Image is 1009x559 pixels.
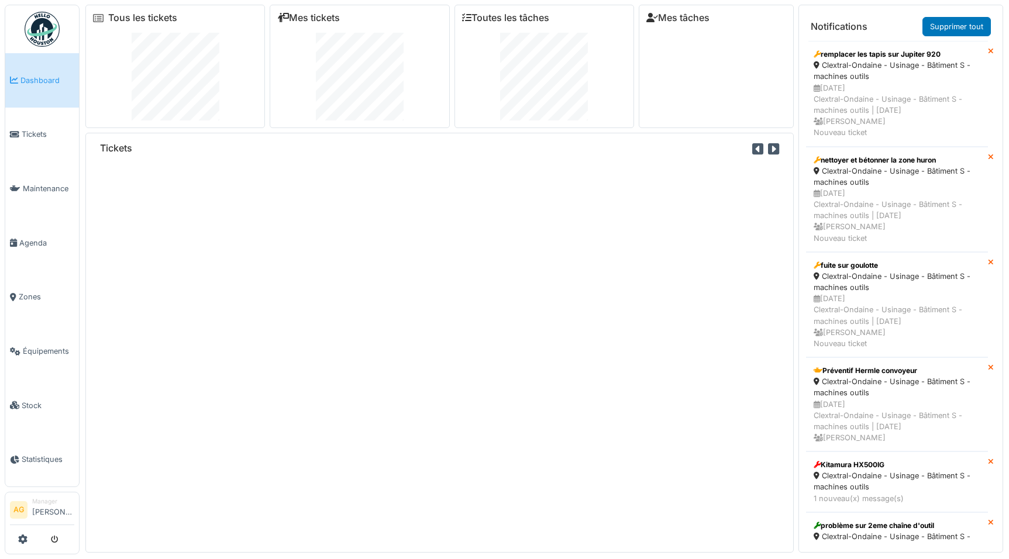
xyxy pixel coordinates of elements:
div: Préventif Hermle convoyeur [814,365,980,376]
div: fuite sur goulotte [814,260,980,271]
a: AG Manager[PERSON_NAME] [10,497,74,525]
a: Statistiques [5,433,79,487]
span: Statistiques [22,454,74,465]
a: Maintenance [5,161,79,216]
a: Kitamura HX500IG Clextral-Ondaine - Usinage - Bâtiment S - machines outils 1 nouveau(x) message(s) [806,451,988,512]
div: 1 nouveau(x) message(s) [814,493,980,504]
a: Équipements [5,324,79,378]
div: Kitamura HX500IG [814,460,980,470]
span: Dashboard [20,75,74,86]
a: Dashboard [5,53,79,108]
a: Stock [5,378,79,433]
div: remplacer les tapis sur Jupiter 920 [814,49,980,60]
div: problème sur 2eme chaîne d'outil [814,520,980,531]
a: fuite sur goulotte Clextral-Ondaine - Usinage - Bâtiment S - machines outils [DATE]Clextral-Ondai... [806,252,988,357]
h6: Tickets [100,143,132,154]
span: Agenda [19,237,74,249]
div: Clextral-Ondaine - Usinage - Bâtiment S - machines outils [814,376,980,398]
span: Stock [22,400,74,411]
div: Clextral-Ondaine - Usinage - Bâtiment S - machines outils [814,271,980,293]
a: Supprimer tout [922,17,991,36]
span: Maintenance [23,183,74,194]
div: [DATE] Clextral-Ondaine - Usinage - Bâtiment S - machines outils | [DATE] [PERSON_NAME] Nouveau t... [814,293,980,349]
a: Zones [5,270,79,325]
li: AG [10,501,27,519]
div: Clextral-Ondaine - Usinage - Bâtiment S - machines outils [814,470,980,492]
div: Clextral-Ondaine - Usinage - Bâtiment S - machines outils [814,165,980,188]
a: nettoyer et bétonner la zone huron Clextral-Ondaine - Usinage - Bâtiment S - machines outils [DAT... [806,147,988,252]
li: [PERSON_NAME] [32,497,74,522]
a: remplacer les tapis sur Jupiter 920 Clextral-Ondaine - Usinage - Bâtiment S - machines outils [DA... [806,41,988,146]
a: Toutes les tâches [462,12,549,23]
span: Zones [19,291,74,302]
a: Tous les tickets [108,12,177,23]
div: Clextral-Ondaine - Usinage - Bâtiment S - machines outils [814,60,980,82]
a: Mes tâches [646,12,710,23]
div: Clextral-Ondaine - Usinage - Bâtiment S - machines outils [814,531,980,553]
div: [DATE] Clextral-Ondaine - Usinage - Bâtiment S - machines outils | [DATE] [PERSON_NAME] [814,399,980,444]
div: [DATE] Clextral-Ondaine - Usinage - Bâtiment S - machines outils | [DATE] [PERSON_NAME] Nouveau t... [814,188,980,244]
span: Tickets [22,129,74,140]
a: Mes tickets [277,12,340,23]
img: Badge_color-CXgf-gQk.svg [25,12,60,47]
a: Tickets [5,108,79,162]
span: Équipements [23,346,74,357]
div: nettoyer et bétonner la zone huron [814,155,980,165]
a: Préventif Hermle convoyeur Clextral-Ondaine - Usinage - Bâtiment S - machines outils [DATE]Clextr... [806,357,988,451]
a: Agenda [5,216,79,270]
div: [DATE] Clextral-Ondaine - Usinage - Bâtiment S - machines outils | [DATE] [PERSON_NAME] Nouveau t... [814,82,980,139]
h6: Notifications [811,21,867,32]
div: Manager [32,497,74,506]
